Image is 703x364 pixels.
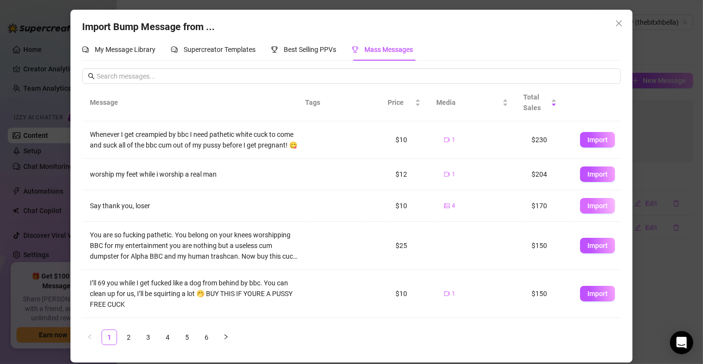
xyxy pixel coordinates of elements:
span: Close [611,19,627,27]
td: $170 [524,190,572,222]
th: Tags [297,84,356,121]
button: Import [580,238,615,253]
td: $12 [388,159,436,190]
span: close [615,19,623,27]
span: Mass Messages [364,46,413,53]
span: Import [587,202,608,210]
td: $140 [524,318,572,349]
a: 2 [121,330,136,345]
a: 5 [180,330,194,345]
span: search [88,73,95,80]
td: $25 [388,222,436,270]
span: Import [587,242,608,249]
div: worship my feet while i worship a real man [90,169,298,180]
td: $10 [388,121,436,159]
span: video-camera [444,291,450,297]
div: You are so fucking pathetic. You belong on your knees worshipping BBC for my entertainment you ar... [90,230,298,262]
span: 4 [452,201,455,211]
span: 1 [452,170,455,179]
a: 3 [141,330,155,345]
div: Say thank you, loser [90,200,298,211]
span: left [87,334,93,340]
button: left [82,330,98,345]
div: Open Intercom Messenger [670,331,693,354]
span: right [223,334,229,340]
a: 1 [102,330,117,345]
td: $10 [388,190,436,222]
th: Total Sales [516,84,565,121]
span: trophy [271,46,278,53]
span: Import [587,170,608,178]
span: 1 [452,135,455,145]
span: picture [444,203,450,209]
th: Message [82,84,297,121]
span: video-camera [444,171,450,177]
a: 6 [199,330,214,345]
input: Search messages... [97,71,616,82]
li: Previous Page [82,330,98,345]
li: 1 [102,330,117,345]
span: Best Selling PPVs [284,46,336,53]
th: Price [380,84,429,121]
button: right [218,330,234,345]
span: video-camera [444,137,450,143]
span: comment [171,46,178,53]
span: Media [436,97,500,108]
span: Import [587,290,608,298]
li: 5 [179,330,195,345]
span: trophy [352,46,359,53]
th: Media [429,84,516,121]
span: comment [82,46,89,53]
button: Import [580,166,615,182]
span: Supercreator Templates [184,46,256,53]
span: Price [388,97,413,108]
span: My Message Library [95,46,155,53]
td: $10 [388,270,436,318]
button: Close [611,16,627,31]
span: 1 [452,289,455,298]
li: 3 [140,330,156,345]
div: I’ll 69 you while I get fucked like a dog from behind by bbc. You can clean up for us, I’ll be sq... [90,278,298,310]
td: $204 [524,159,572,190]
button: Import [580,132,615,148]
span: Import Bump Message from ... [82,21,215,33]
td: $10 [388,318,436,349]
td: $230 [524,121,572,159]
td: $150 [524,270,572,318]
a: 4 [160,330,175,345]
button: Import [580,286,615,301]
button: Import [580,198,615,214]
span: Import [587,136,608,144]
td: $150 [524,222,572,270]
div: Whenever I get creampied by bbc I need pathetic white cuck to come and suck all of the bbc cum ou... [90,129,298,150]
span: Total Sales [524,92,549,113]
li: Next Page [218,330,234,345]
